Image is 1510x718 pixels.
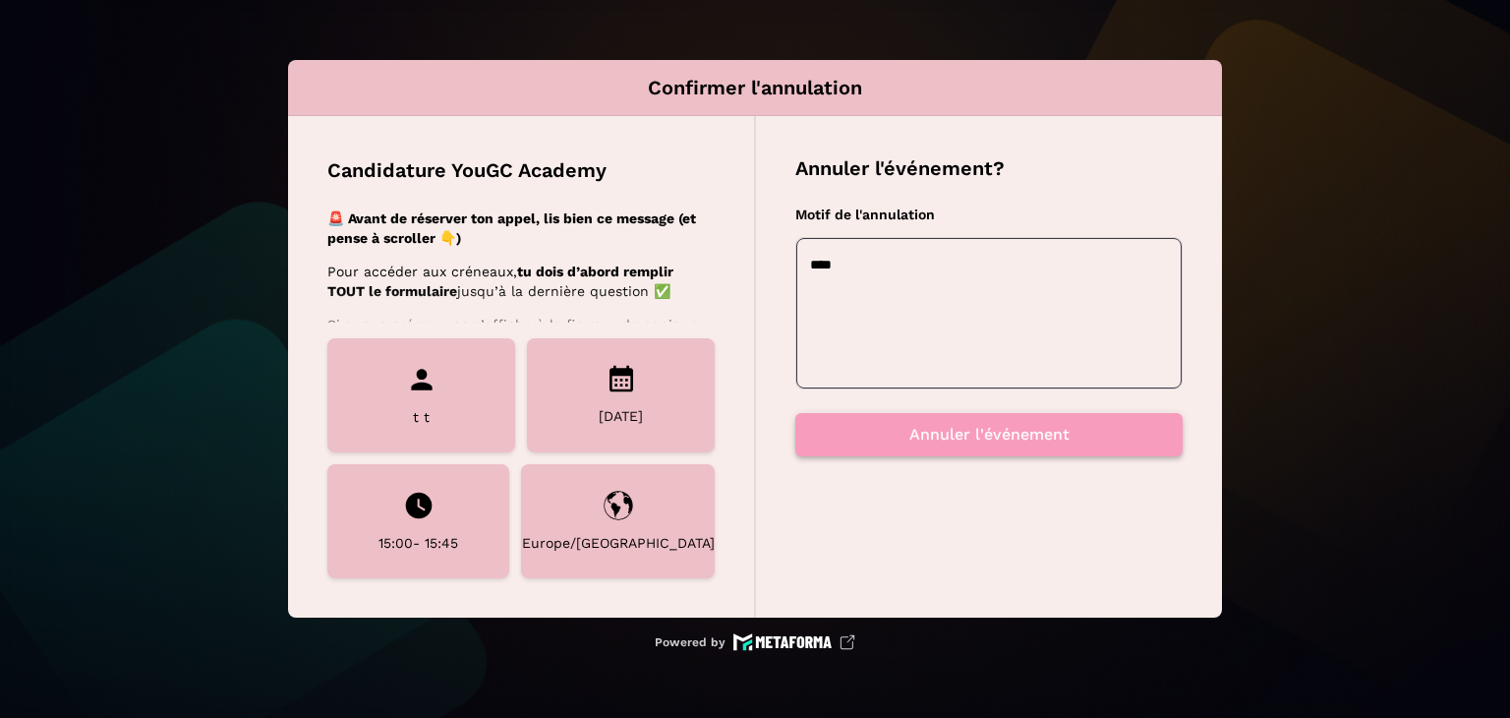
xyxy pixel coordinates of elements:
[648,76,862,99] p: Confirmer l'annulation
[327,155,607,185] p: Candidature YouGC Academy
[733,633,855,651] img: logo
[327,315,709,334] p: Si aucun créneau ne s’affiche à la fin, pas de panique :
[599,406,643,427] p: [DATE]
[795,205,1183,225] p: Motif de l'annulation
[522,533,715,553] p: Europe/[GEOGRAPHIC_DATA]
[795,155,1183,182] h5: Annuler l'événement?
[655,633,855,651] a: Powered by
[327,264,673,299] strong: tu dois d’abord remplir TOUT le formulaire
[378,533,458,553] p: 15:00 - 15:45
[655,634,726,650] p: Powered by
[795,413,1183,456] button: Annuler l'événement
[413,407,430,427] p: t t
[327,262,709,301] p: Pour accéder aux créneaux, jusqu’à la dernière question ✅
[327,210,696,246] strong: 🚨 Avant de réserver ton appel, lis bien ce message (et pense à scroller 👇)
